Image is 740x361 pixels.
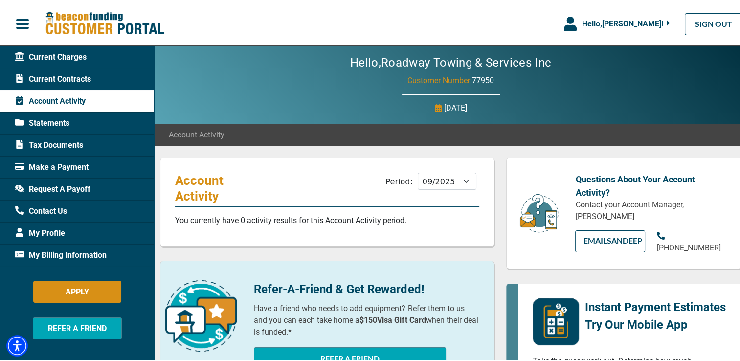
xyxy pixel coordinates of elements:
[15,49,87,61] span: Current Charges
[254,278,479,296] p: Refer-A-Friend & Get Rewarded!
[517,191,561,232] img: customer-service.png
[15,71,91,83] span: Current Contracts
[15,159,89,171] span: Make a Payment
[582,17,663,26] span: Hello, [PERSON_NAME] !
[45,9,164,34] img: Beacon Funding Customer Portal Logo
[321,54,581,68] h2: Hello, Roadway Towing & Services Inc
[359,314,426,323] b: $150 Visa Gift Card
[15,203,67,215] span: Contact Us
[175,171,269,202] p: Account Activity
[33,316,122,338] button: REFER A FRIEND
[657,241,721,250] span: [PHONE_NUMBER]
[407,74,472,83] span: Customer Number:
[444,100,467,112] p: [DATE]
[15,115,69,127] span: Statements
[657,228,726,252] a: [PHONE_NUMBER]
[585,314,726,332] p: Try Our Mobile App
[585,296,726,314] p: Instant Payment Estimates
[15,137,83,149] span: Tax Documents
[15,181,90,193] span: Request A Payoff
[15,93,86,105] span: Account Activity
[472,74,494,83] span: 77950
[165,278,237,350] img: refer-a-friend-icon.png
[575,228,645,250] a: EMAILSandeep
[533,296,579,343] img: mobile-app-logo.png
[385,175,412,184] label: Period:
[175,213,479,225] p: You currently have 0 activity results for this Account Activity period.
[15,226,65,237] span: My Profile
[6,333,28,355] div: Accessibility Menu
[169,127,224,139] span: Account Activity
[15,248,107,259] span: My Billing Information
[254,301,479,336] p: Have a friend who needs to add equipment? Refer them to us and you can each take home a when thei...
[33,279,121,301] button: APPLY
[575,197,726,221] p: Contact your Account Manager, [PERSON_NAME]
[575,171,726,197] p: Questions About Your Account Activity?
